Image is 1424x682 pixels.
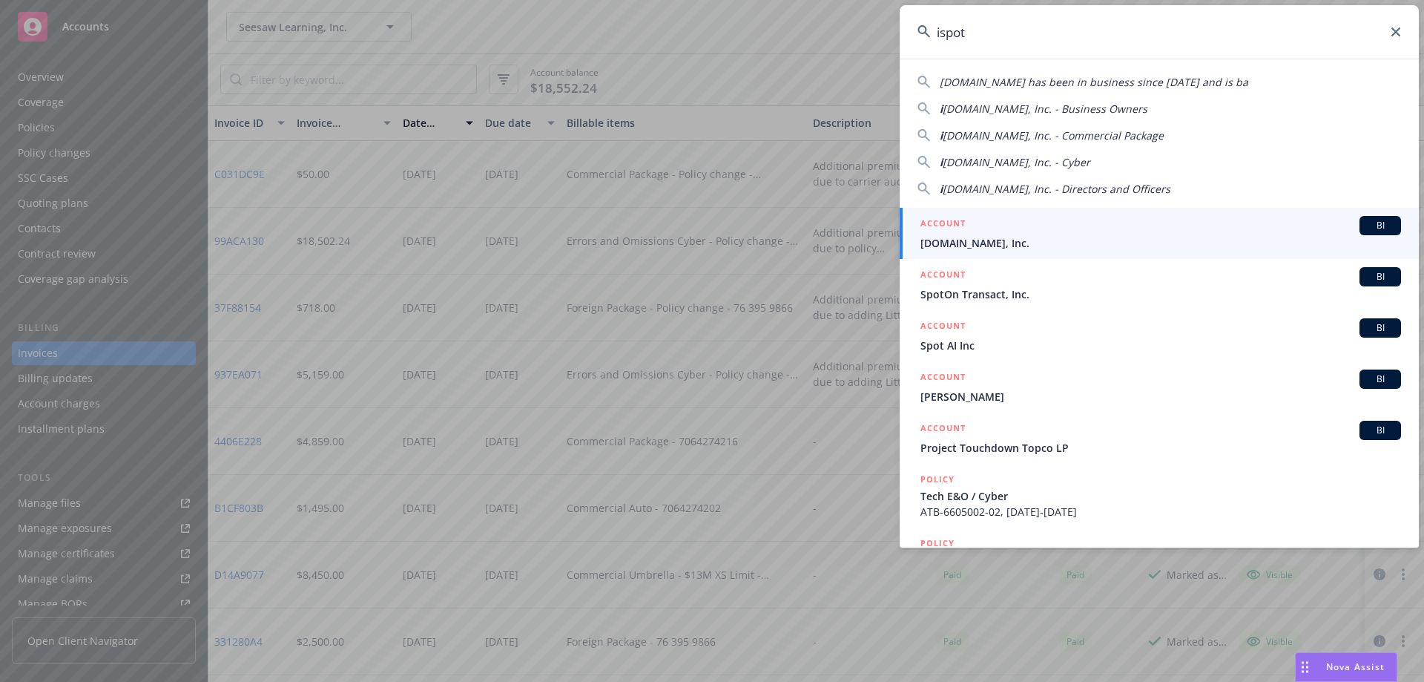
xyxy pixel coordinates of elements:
[920,235,1401,251] span: [DOMAIN_NAME], Inc.
[900,464,1419,528] a: POLICYTech E&O / CyberATB-6605002-02, [DATE]-[DATE]
[940,75,1248,89] span: [DOMAIN_NAME] has been in business since [DATE] and is ba
[900,528,1419,591] a: POLICY
[920,267,966,285] h5: ACCOUNT
[900,5,1419,59] input: Search...
[920,504,1401,519] span: ATB-6605002-02, [DATE]-[DATE]
[940,182,943,196] span: i
[900,361,1419,413] a: ACCOUNTBI[PERSON_NAME]
[940,128,943,142] span: i
[920,421,966,439] h5: ACCOUNT
[900,259,1419,310] a: ACCOUNTBISpotOn Transact, Inc.
[920,338,1401,353] span: Spot AI Inc
[943,182,1170,196] span: [DOMAIN_NAME], Inc. - Directors and Officers
[920,536,955,551] h5: POLICY
[920,472,955,487] h5: POLICY
[920,488,1401,504] span: Tech E&O / Cyber
[1365,321,1395,335] span: BI
[920,216,966,234] h5: ACCOUNT
[1365,424,1395,437] span: BI
[1365,373,1395,386] span: BI
[1296,653,1314,681] div: Drag to move
[900,310,1419,361] a: ACCOUNTBISpot AI Inc
[943,102,1147,116] span: [DOMAIN_NAME], Inc. - Business Owners
[943,128,1164,142] span: [DOMAIN_NAME], Inc. - Commercial Package
[943,155,1090,169] span: [DOMAIN_NAME], Inc. - Cyber
[900,413,1419,464] a: ACCOUNTBIProject Touchdown Topco LP
[900,208,1419,259] a: ACCOUNTBI[DOMAIN_NAME], Inc.
[940,102,943,116] span: i
[1365,270,1395,283] span: BI
[1326,660,1385,673] span: Nova Assist
[1295,652,1397,682] button: Nova Assist
[940,155,943,169] span: i
[920,286,1401,302] span: SpotOn Transact, Inc.
[920,318,966,336] h5: ACCOUNT
[1365,219,1395,232] span: BI
[920,370,966,387] h5: ACCOUNT
[920,389,1401,404] span: [PERSON_NAME]
[920,440,1401,456] span: Project Touchdown Topco LP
